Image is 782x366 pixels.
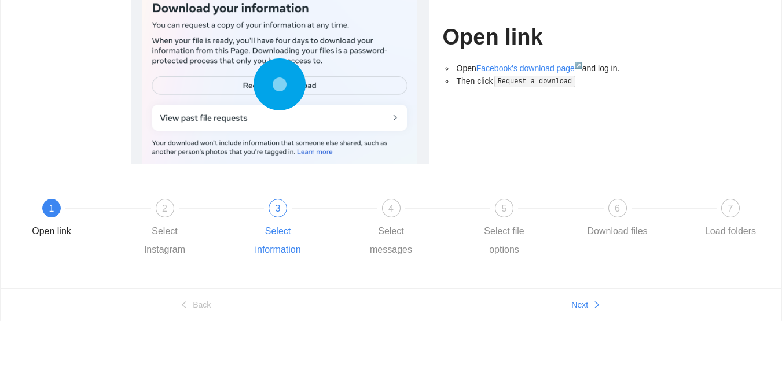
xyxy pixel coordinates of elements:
span: 5 [502,204,507,213]
span: 3 [276,204,281,213]
h1: Open link [443,24,652,51]
li: Then click [454,75,652,88]
sup: ↗ [575,62,582,69]
div: Open link [32,222,71,241]
span: right [593,301,601,310]
div: Load folders [705,222,756,241]
div: Select messages [358,222,425,259]
span: 4 [388,204,394,213]
div: 7Load folders [697,199,764,241]
span: Next [571,298,588,311]
span: 1 [49,204,54,213]
div: 1Open link [18,199,131,241]
div: 6Download files [584,199,697,241]
li: Open and log in. [454,62,652,75]
button: leftBack [1,295,391,314]
div: 3Select information [244,199,358,259]
div: Download files [587,222,647,241]
div: Select file options [471,222,538,259]
code: Request a download [494,76,575,87]
span: 7 [728,204,733,213]
div: Select Instagram [131,222,199,259]
span: 2 [162,204,167,213]
div: Select information [244,222,311,259]
div: 2Select Instagram [131,199,245,259]
button: Nextright [391,295,782,314]
a: Facebook's download page↗ [476,64,582,73]
div: 4Select messages [358,199,471,259]
span: 6 [615,204,620,213]
div: 5Select file options [471,199,584,259]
